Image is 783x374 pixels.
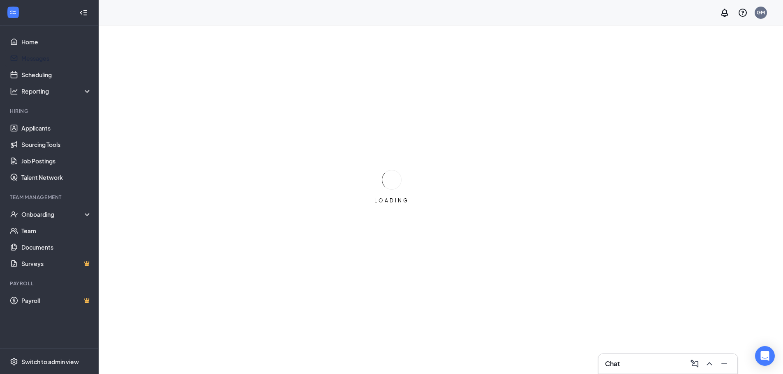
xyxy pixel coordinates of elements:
div: LOADING [371,197,412,204]
svg: Analysis [10,87,18,95]
svg: UserCheck [10,210,18,218]
button: ComposeMessage [688,357,701,370]
a: Team [21,223,92,239]
div: Hiring [10,108,90,115]
div: GM [757,9,765,16]
div: Open Intercom Messenger [755,346,775,366]
svg: Notifications [720,8,730,18]
a: Applicants [21,120,92,136]
svg: ChevronUp [704,359,714,369]
a: Scheduling [21,67,92,83]
h3: Chat [605,359,620,368]
div: Reporting [21,87,92,95]
button: Minimize [718,357,731,370]
div: Team Management [10,194,90,201]
div: Payroll [10,280,90,287]
svg: Collapse [79,9,88,17]
a: Home [21,34,92,50]
svg: QuestionInfo [738,8,748,18]
a: Messages [21,50,92,67]
a: Sourcing Tools [21,136,92,153]
div: Onboarding [21,210,85,218]
a: SurveysCrown [21,255,92,272]
a: PayrollCrown [21,292,92,309]
button: ChevronUp [703,357,716,370]
svg: WorkstreamLogo [9,8,17,16]
div: Switch to admin view [21,358,79,366]
svg: Settings [10,358,18,366]
a: Job Postings [21,153,92,169]
a: Documents [21,239,92,255]
svg: Minimize [719,359,729,369]
a: Talent Network [21,169,92,186]
svg: ComposeMessage [690,359,700,369]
